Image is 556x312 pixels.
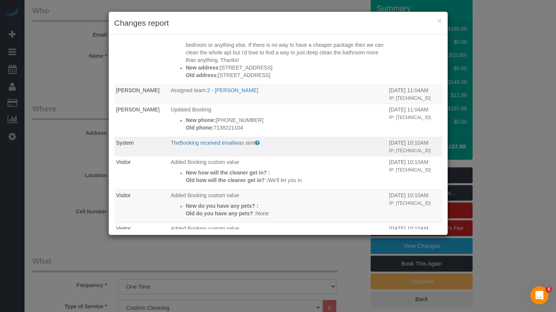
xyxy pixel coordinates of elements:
[389,148,431,153] small: IP: [TECHNICAL_ID]
[114,137,169,156] td: Who
[116,226,131,232] a: Visitor
[186,72,218,78] strong: Old address:
[186,177,268,183] strong: Old how will the cleaner get in? :
[387,189,442,222] td: When
[186,125,214,131] strong: Old phone:
[186,210,256,216] strong: Old do you have any pets? :
[116,107,160,113] a: [PERSON_NAME]
[114,84,169,103] td: Who
[186,210,385,217] p: None
[171,226,239,232] span: Added Booking custom value
[387,156,442,189] td: When
[186,64,385,71] p: [STREET_ADDRESS]
[389,96,431,101] small: IP: [TECHNICAL_ID]
[186,124,385,131] p: 7138221104
[169,222,387,256] td: What
[389,167,431,173] small: IP: [TECHNICAL_ID]
[116,192,131,198] a: Visitor
[546,286,552,292] span: 5
[207,87,258,93] a: 2 - [PERSON_NAME]
[186,65,220,71] strong: New address:
[169,103,387,137] td: What
[114,17,442,29] h3: Changes report
[186,116,385,124] p: [PHONE_NUMBER]
[116,140,134,146] a: System
[180,140,234,146] a: Booking received email
[186,117,216,123] strong: New phone:
[186,170,270,176] strong: New how will the cleaner get in? :
[389,115,431,120] small: IP: [TECHNICAL_ID]
[186,71,385,79] p: [STREET_ADDRESS]
[114,103,169,137] td: Who
[171,87,207,93] span: Assigned team:
[186,34,385,64] p: I really just want the bathroom cleaned, I don't need the bedroom or anything else. If there is n...
[169,84,387,103] td: What
[171,192,239,198] span: Added Booking custom value
[169,189,387,222] td: What
[114,156,169,189] td: Who
[171,107,211,113] span: Updated Booking
[171,159,239,165] span: Added Booking custom value
[387,84,442,103] td: When
[116,159,131,165] a: Visitor
[171,140,180,146] span: The
[114,189,169,222] td: Who
[169,156,387,189] td: What
[186,203,258,209] strong: New do you have any pets? :
[437,17,442,25] button: ×
[530,286,548,304] iframe: Intercom live chat
[109,12,448,235] sui-modal: Changes report
[116,87,160,93] a: [PERSON_NAME]
[387,103,442,137] td: When
[387,222,442,256] td: When
[114,222,169,256] td: Who
[169,137,387,156] td: What
[387,137,442,156] td: When
[389,201,431,206] small: IP: [TECHNICAL_ID]
[186,176,385,184] p: We'll let you in.
[234,140,255,146] span: was sent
